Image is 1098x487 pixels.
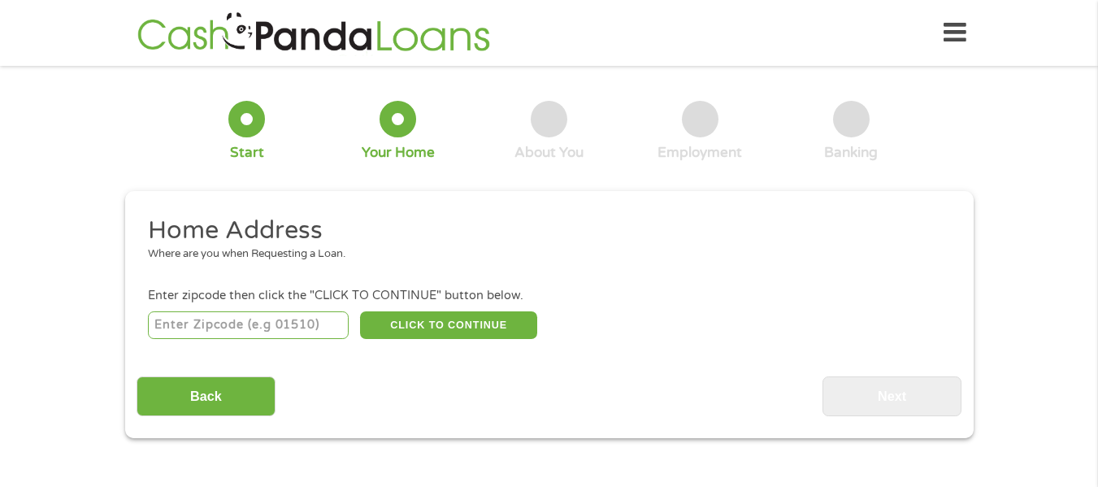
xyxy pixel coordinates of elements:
[148,311,349,339] input: Enter Zipcode (e.g 01510)
[137,376,276,416] input: Back
[360,311,537,339] button: CLICK TO CONTINUE
[230,144,264,162] div: Start
[132,10,495,56] img: GetLoanNow Logo
[362,144,435,162] div: Your Home
[148,287,949,305] div: Enter zipcode then click the "CLICK TO CONTINUE" button below.
[822,376,961,416] input: Next
[657,144,742,162] div: Employment
[514,144,584,162] div: About You
[824,144,878,162] div: Banking
[148,215,938,247] h2: Home Address
[148,246,938,263] div: Where are you when Requesting a Loan.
